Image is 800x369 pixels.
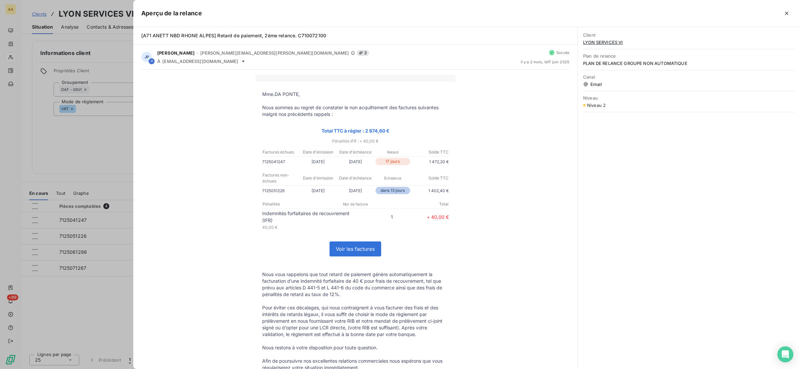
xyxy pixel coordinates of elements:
span: il y a 2 mois , le 17 juin 2025 [521,60,569,64]
p: Total [387,201,448,207]
h5: Aperçu de la relance [141,9,202,18]
p: Retard [375,149,411,155]
div: JP [141,52,152,62]
span: Plan de relance [583,53,795,59]
p: Solde TTC [412,175,448,181]
p: Date d'échéance [337,175,374,181]
p: Nbr de facture [325,201,386,207]
p: Factures échues [263,149,299,155]
span: LYON SERVICES VI [583,40,795,45]
p: Indemnités forfaitaires de recouvrement (IFR) [262,210,356,224]
span: Canal [583,74,795,80]
p: Pénalités [263,201,324,207]
p: [DATE] [300,158,337,165]
p: Mme.DA PONTE, [262,91,449,98]
p: [DATE] [337,187,374,194]
p: 7125041247 [262,158,300,165]
span: [PERSON_NAME][EMAIL_ADDRESS][PERSON_NAME][DOMAIN_NAME] [200,50,349,56]
p: Date d'émission [300,149,337,155]
p: Nous vous rappelons que tout retard de paiement génère automatiquement la facturation d’une indem... [262,271,449,298]
p: 1 [356,213,393,220]
span: Email [583,82,795,87]
p: [DATE] [300,187,337,194]
span: Succès [556,51,569,55]
p: Factures non-échues [263,172,299,184]
p: dans 13 jours [376,187,410,194]
p: Pénalités IFR : + 40,00 € [256,137,455,145]
p: 7125051226 [262,187,300,194]
p: Date d'émission [300,175,337,181]
span: [A71 ANETT NBD RHONE ALPES] Retard de paiement, 2ème relance. C710072100 [141,33,326,38]
span: [EMAIL_ADDRESS][DOMAIN_NAME] [162,59,238,64]
span: 3 [357,50,369,56]
p: 17 jours [376,158,410,165]
span: Niveau [583,95,795,101]
p: Total TTC à régler : 2 874,60 € [262,127,449,135]
p: 1 472,20 € [411,158,449,165]
p: 40,00 € [262,224,356,231]
p: Nous restons à votre disposition pour toute question. [262,344,449,351]
a: Voir les factures [330,242,381,256]
span: PLAN DE RELANCE GROUPE NON AUTOMATIQUE [583,61,795,66]
p: Date d'échéance [337,149,374,155]
p: + 40,00 € [393,213,449,220]
span: [PERSON_NAME] [157,50,195,56]
p: 1 402,40 € [411,187,449,194]
span: Niveau 2 [587,103,606,108]
p: [DATE] [337,158,374,165]
p: Solde TTC [412,149,448,155]
p: Nous sommes au regret de constater le non acquittement des factures suivantes malgré nos précéden... [262,104,449,118]
p: Échéance [375,175,411,181]
span: Client [583,32,795,38]
p: Pour éviter ces décalages, qui nous contraignent à vous facturer des frais et des intérêts de ret... [262,304,449,338]
div: Open Intercom Messenger [777,346,793,362]
span: - [197,51,198,55]
span: À [157,59,160,64]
